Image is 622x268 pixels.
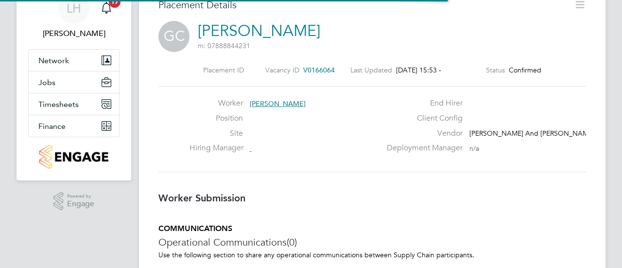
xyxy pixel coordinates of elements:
[198,41,250,50] span: m: 07888844231
[350,66,392,74] label: Last Updated
[190,98,243,108] label: Worker
[381,143,463,153] label: Deployment Manager
[190,128,243,139] label: Site
[158,250,586,259] p: Use the following section to share any operational communications between Supply Chain participants.
[203,66,244,74] label: Placement ID
[509,66,541,74] span: Confirmed
[67,192,94,200] span: Powered by
[198,21,320,40] a: [PERSON_NAME]
[287,236,297,249] span: (0)
[28,145,120,169] a: Go to home page
[190,143,243,153] label: Hiring Manager
[29,50,119,71] button: Network
[29,71,119,93] button: Jobs
[38,122,66,131] span: Finance
[486,66,505,74] label: Status
[158,192,245,204] b: Worker Submission
[158,236,586,249] h3: Operational Communications
[158,21,190,52] span: GC
[396,66,441,74] span: [DATE] 15:53 -
[190,113,243,124] label: Position
[38,56,69,65] span: Network
[38,100,79,109] span: Timesheets
[381,113,463,124] label: Client Config
[250,99,306,108] span: [PERSON_NAME]
[303,66,335,74] span: V0166064
[38,78,55,87] span: Jobs
[469,144,479,153] span: n/a
[67,2,81,15] span: LH
[67,200,94,208] span: Engage
[158,224,586,234] h5: COMMUNICATIONS
[381,98,463,108] label: End Hirer
[53,192,95,211] a: Powered byEngage
[39,145,108,169] img: countryside-properties-logo-retina.png
[381,128,463,139] label: Vendor
[29,115,119,137] button: Finance
[265,66,299,74] label: Vacancy ID
[29,93,119,115] button: Timesheets
[28,28,120,39] span: Lloyd Holliday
